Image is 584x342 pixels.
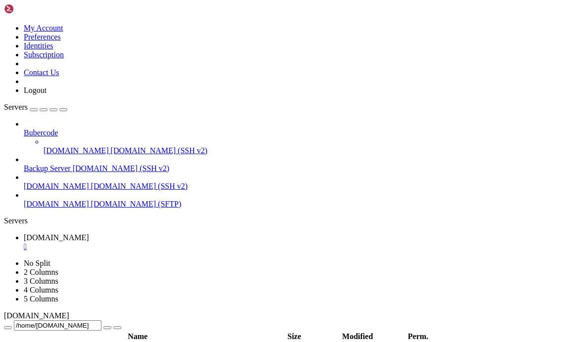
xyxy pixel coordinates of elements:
[24,233,580,251] a: Pro5.hosts.name
[398,332,438,342] th: Perm.: activate to sort column ascending
[4,103,67,111] a: Servers
[24,128,58,137] span: Bubercode
[4,4,61,14] img: Shellngn
[24,164,580,173] a: Backup Server [DOMAIN_NAME] (SSH v2)
[24,164,71,172] span: Backup Server
[111,146,208,155] span: [DOMAIN_NAME] (SSH v2)
[24,242,580,251] a: 
[318,332,397,342] th: Modified: activate to sort column ascending
[24,268,58,276] a: 2 Columns
[91,200,182,208] span: [DOMAIN_NAME] (SFTP)
[24,233,89,242] span: [DOMAIN_NAME]
[24,128,580,137] a: Bubercode
[24,120,580,155] li: Bubercode
[24,200,89,208] span: [DOMAIN_NAME]
[4,216,580,225] div: Servers
[24,86,47,94] a: Logout
[24,33,61,41] a: Preferences
[24,259,50,267] a: No Split
[24,182,89,190] span: [DOMAIN_NAME]
[24,155,580,173] li: Backup Server [DOMAIN_NAME] (SSH v2)
[44,146,580,155] a: [DOMAIN_NAME] [DOMAIN_NAME] (SSH v2)
[24,286,58,294] a: 4 Columns
[5,332,270,342] th: Name: activate to sort column descending
[24,173,580,191] li: [DOMAIN_NAME] [DOMAIN_NAME] (SSH v2)
[91,182,188,190] span: [DOMAIN_NAME] (SSH v2)
[24,277,58,285] a: 3 Columns
[24,50,64,59] a: Subscription
[44,137,580,155] li: [DOMAIN_NAME] [DOMAIN_NAME] (SSH v2)
[44,146,109,155] span: [DOMAIN_NAME]
[14,320,101,331] input: Current Folder
[24,191,580,209] li: [DOMAIN_NAME] [DOMAIN_NAME] (SFTP)
[4,103,28,111] span: Servers
[271,332,317,342] th: Size: activate to sort column ascending
[24,68,59,77] a: Contact Us
[24,42,53,50] a: Identities
[24,24,63,32] a: My Account
[24,295,58,303] a: 5 Columns
[24,182,580,191] a: [DOMAIN_NAME] [DOMAIN_NAME] (SSH v2)
[24,200,580,209] a: [DOMAIN_NAME] [DOMAIN_NAME] (SFTP)
[73,164,170,172] span: [DOMAIN_NAME] (SSH v2)
[4,311,69,320] span: [DOMAIN_NAME]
